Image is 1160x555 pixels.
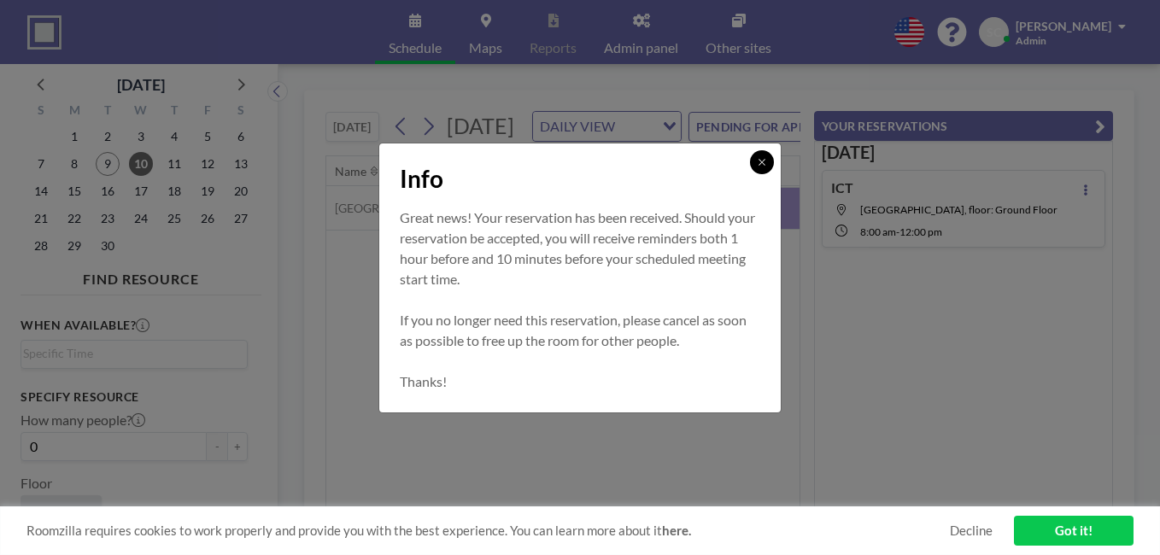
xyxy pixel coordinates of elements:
[950,523,993,539] a: Decline
[26,523,950,539] span: Roomzilla requires cookies to work properly and provide you with the best experience. You can lea...
[400,310,760,351] p: If you no longer need this reservation, please cancel as soon as possible to free up the room for...
[662,523,691,538] a: here.
[400,164,443,194] span: Info
[1014,516,1134,546] a: Got it!
[400,371,760,392] p: Thanks!
[400,207,760,289] p: Great news! Your reservation has been received. Should your reservation be accepted, you will rec...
